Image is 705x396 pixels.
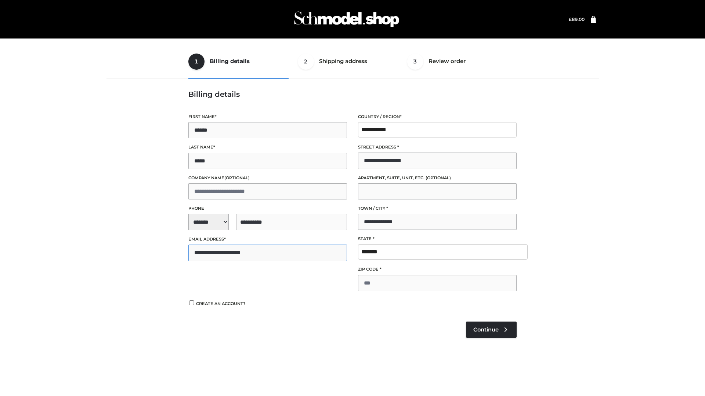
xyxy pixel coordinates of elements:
span: £ [569,16,572,22]
bdi: 89.00 [569,16,585,22]
a: £89.00 [569,16,585,22]
input: Create an account? [188,300,195,305]
label: Apartment, suite, unit, etc. [358,175,517,181]
label: Street address [358,144,517,151]
label: Town / City [358,205,517,212]
label: Email address [188,236,347,243]
label: Company name [188,175,347,181]
span: (optional) [426,175,451,180]
span: Continue [473,326,499,333]
a: Continue [466,322,517,338]
label: State [358,235,517,242]
label: Last name [188,144,347,151]
h3: Billing details [188,90,517,99]
label: Phone [188,205,347,212]
span: (optional) [224,175,250,180]
label: First name [188,113,347,120]
label: ZIP Code [358,266,517,273]
span: Create an account? [196,301,246,306]
img: Schmodel Admin 964 [292,5,402,34]
label: Country / Region [358,113,517,120]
